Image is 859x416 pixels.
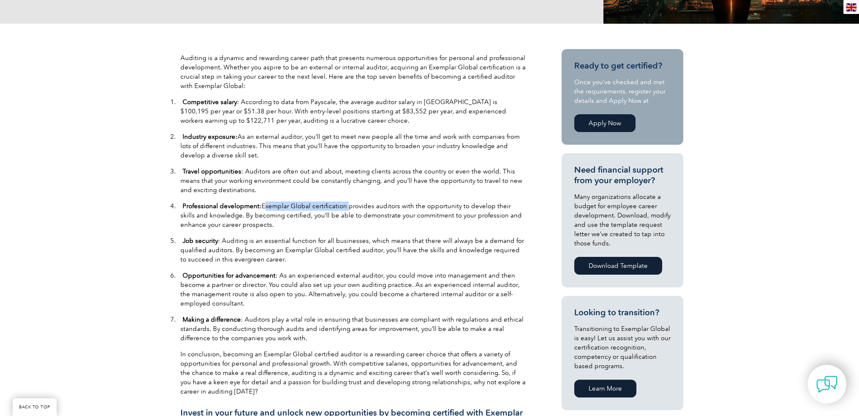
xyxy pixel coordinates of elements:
p: 3. : Auditors are often out and about, meeting clients across the country or even the world. This... [180,167,527,195]
b: Travel opportunities [183,168,241,175]
h3: Looking to transition? [574,307,671,318]
h3: Need financial support from your employer? [574,165,671,186]
p: 5. : Auditing is an essential function for all businesses, which means that there will always be ... [180,236,527,264]
b: Industry exposure: [183,133,237,141]
h3: Ready to get certified? [574,61,671,71]
p: 1. : According to data from Payscale, the average auditor salary in [GEOGRAPHIC_DATA] is $100,195... [180,97,527,125]
img: en [846,3,856,11]
p: In conclusion, becoming an Exemplar Global certified auditor is a rewarding career choice that of... [180,350,527,396]
b: Making a difference [183,316,241,323]
b: Opportunities for advancement [183,272,275,279]
p: Auditing is a dynamic and rewarding career path that presents numerous opportunities for personal... [180,53,527,91]
a: Download Template [574,257,662,275]
a: BACK TO TOP [13,398,57,416]
p: 4. Exemplar Global certification provides auditors with the opportunity to develop their skills a... [180,201,527,229]
p: Transitioning to Exemplar Global is easy! Let us assist you with our certification recognition, c... [574,324,671,371]
p: Many organizations allocate a budget for employee career development. Download, modify and use th... [574,192,671,248]
p: 7. : Auditors play a vital role in ensuring that businesses are compliant with regulations and et... [180,315,527,343]
p: Once you’ve checked and met the requirements, register your details and Apply Now at [574,77,671,105]
a: Apply Now [574,114,635,132]
b: Professional development: [183,202,262,210]
b: Competitive salary [183,98,237,106]
a: Learn More [574,380,636,397]
img: contact-chat.png [816,374,837,395]
p: 2. As an external auditor, you’ll get to meet new people all the time and work with companies fro... [180,132,527,160]
b: Job security [183,237,218,245]
p: 6. : As an experienced external auditor, you could move into management and then become a partner... [180,271,527,308]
